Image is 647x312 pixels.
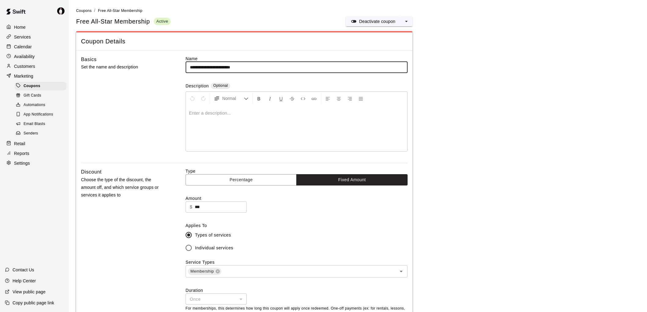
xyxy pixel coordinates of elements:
p: Home [14,24,26,30]
span: Individual services [195,245,233,251]
span: Types of services [195,232,231,238]
p: Customers [14,63,35,69]
button: Formatting Options [211,93,251,104]
button: Fixed Amount [296,174,408,185]
span: Free All-Star Membership [98,9,142,13]
div: Membership [188,268,221,275]
button: Justify Align [356,93,366,104]
button: Left Align [323,93,333,104]
div: Travis Hamilton [56,5,69,17]
a: App Notifications [15,110,69,119]
div: Senders [15,129,66,138]
div: Free All-Star Membership [76,17,171,26]
p: Marketing [14,73,33,79]
span: Membership [188,268,216,274]
button: Deactivate coupon [346,17,400,26]
label: Type [186,168,408,174]
nav: breadcrumb [76,7,640,14]
p: Retail [14,141,25,147]
a: Coupons [76,8,92,13]
a: Calendar [5,42,64,51]
p: $ [190,204,192,210]
h6: Discount [81,168,102,176]
a: Home [5,23,64,32]
label: Duration [186,287,408,293]
div: Email Blasts [15,120,66,128]
p: Help Center [13,278,36,284]
span: Optional [213,83,228,88]
button: Insert Link [309,93,319,104]
button: Format Strikethrough [287,93,297,104]
a: Marketing [5,72,64,81]
div: Gift Cards [15,91,66,100]
span: Coupons [24,83,40,89]
a: Gift Cards [15,91,69,100]
a: Automations [15,101,69,110]
a: Availability [5,52,64,61]
p: Reports [14,150,29,156]
span: Automations [24,102,45,108]
label: Amount [186,195,408,201]
span: Active [154,19,171,24]
button: Redo [198,93,209,104]
p: View public page [13,289,46,295]
a: Services [5,32,64,42]
p: Services [14,34,31,40]
span: App Notifications [24,112,53,118]
span: Gift Cards [24,93,41,99]
div: split button [346,17,412,26]
div: App Notifications [15,110,66,119]
button: Format Underline [276,93,286,104]
span: Senders [24,130,38,137]
button: Open [397,267,405,276]
label: Name [186,56,408,62]
div: Once [186,293,247,305]
p: Deactivate coupon [359,18,395,24]
button: Format Bold [254,93,264,104]
p: Contact Us [13,267,34,273]
a: Email Blasts [15,119,69,129]
a: Reports [5,149,64,158]
span: Coupon Details [81,37,408,46]
p: Copy public page link [13,300,54,306]
a: Senders [15,129,69,138]
p: Choose the type of the discount, the amount off, and which service groups or services it applies to [81,176,166,199]
span: Email Blasts [24,121,45,127]
a: Retail [5,139,64,148]
button: Right Align [345,93,355,104]
span: Normal [222,95,244,101]
button: Percentage [186,174,297,185]
p: Calendar [14,44,32,50]
label: Applies To [186,222,408,229]
label: Description [186,83,209,90]
label: Service Types [186,260,215,265]
div: Coupons [15,82,66,90]
button: Insert Code [298,93,308,104]
li: / [94,7,95,14]
a: Customers [5,62,64,71]
div: Automations [15,101,66,109]
button: Format Italics [265,93,275,104]
h6: Basics [81,56,97,64]
button: Center Align [334,93,344,104]
img: Travis Hamilton [57,7,65,15]
button: select merge strategy [400,17,412,26]
button: Undo [187,93,198,104]
p: Settings [14,160,30,166]
span: Coupons [76,9,92,13]
a: Settings [5,159,64,168]
p: Set the name and description [81,63,166,71]
a: Coupons [15,81,69,91]
p: Availability [14,53,35,60]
